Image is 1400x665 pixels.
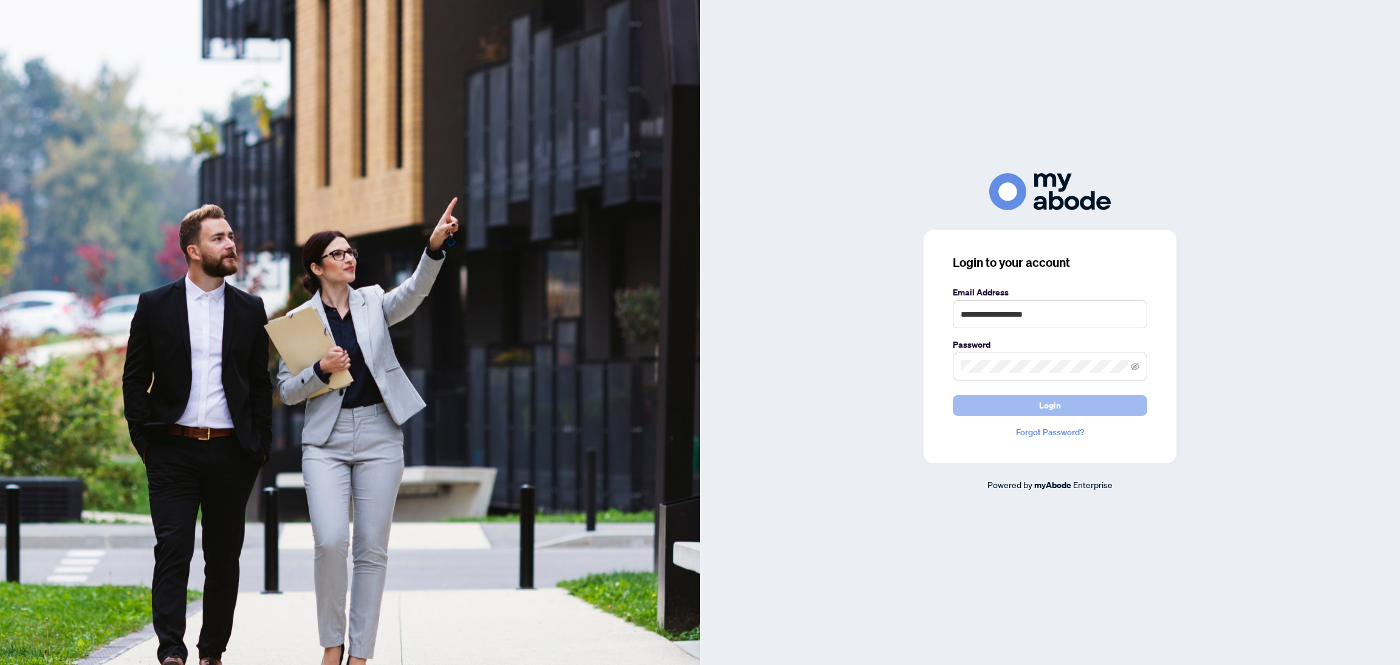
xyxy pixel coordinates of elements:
span: Login [1039,396,1061,415]
label: Email Address [953,286,1147,299]
h3: Login to your account [953,254,1147,271]
span: eye-invisible [1131,362,1139,371]
button: Login [953,395,1147,416]
label: Password [953,338,1147,351]
span: Enterprise [1073,479,1113,490]
a: myAbode [1034,478,1071,492]
span: Powered by [987,479,1032,490]
img: ma-logo [989,173,1111,210]
a: Forgot Password? [953,426,1147,439]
